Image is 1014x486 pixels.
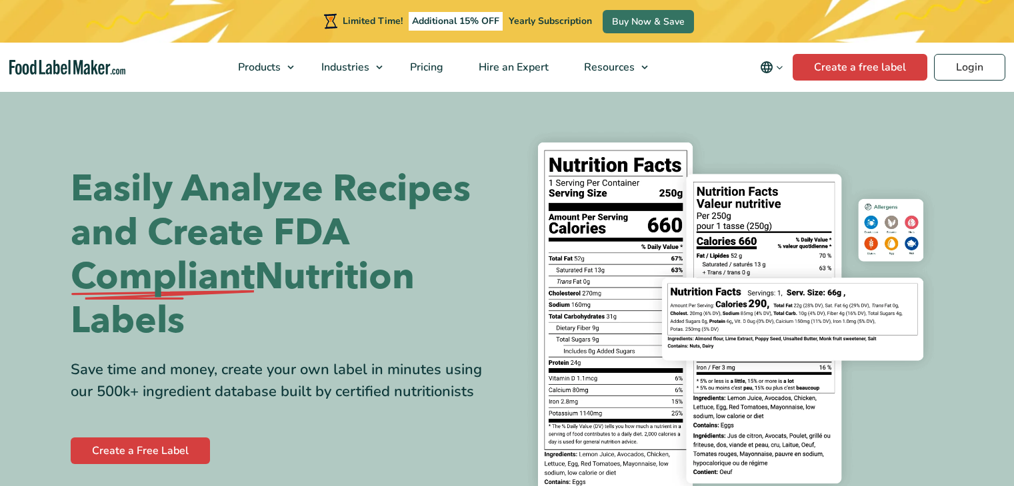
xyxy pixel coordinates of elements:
span: Compliant [71,255,255,299]
a: Pricing [393,43,458,92]
span: Yearly Subscription [509,15,592,27]
a: Login [934,54,1005,81]
a: Industries [304,43,389,92]
span: Products [234,60,282,75]
button: Change language [751,54,793,81]
span: Hire an Expert [475,60,550,75]
span: Resources [580,60,636,75]
a: Products [221,43,301,92]
span: Pricing [406,60,445,75]
a: Hire an Expert [461,43,563,92]
a: Create a free label [793,54,927,81]
span: Limited Time! [343,15,403,27]
a: Resources [567,43,655,92]
div: Save time and money, create your own label in minutes using our 500k+ ingredient database built b... [71,359,497,403]
a: Create a Free Label [71,437,210,464]
span: Additional 15% OFF [409,12,503,31]
a: Food Label Maker homepage [9,60,125,75]
h1: Easily Analyze Recipes and Create FDA Nutrition Labels [71,167,497,343]
a: Buy Now & Save [603,10,694,33]
span: Industries [317,60,371,75]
